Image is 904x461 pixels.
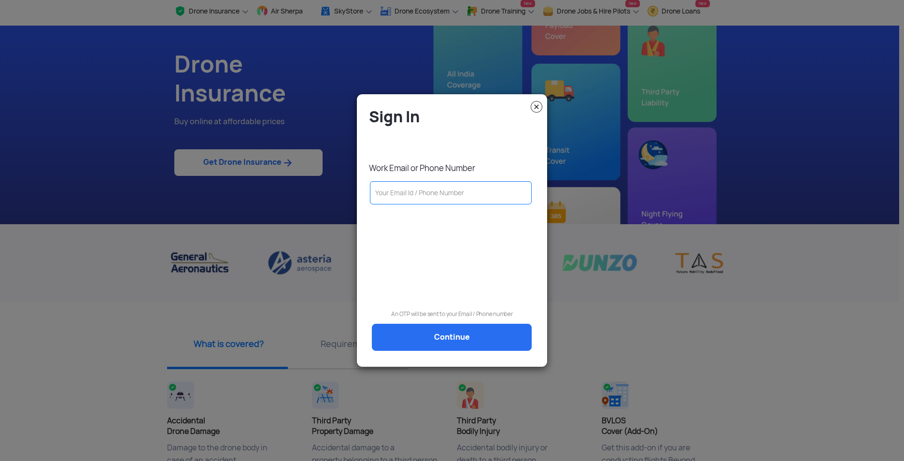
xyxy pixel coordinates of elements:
h4: Sign In [369,107,540,127]
img: close [531,101,542,113]
a: Continue [372,324,532,351]
p: An OTP will be sent to your Email / Phone number [364,309,540,319]
p: Work Email or Phone Number [369,163,540,173]
input: Your Email Id / Phone Number [370,181,532,204]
